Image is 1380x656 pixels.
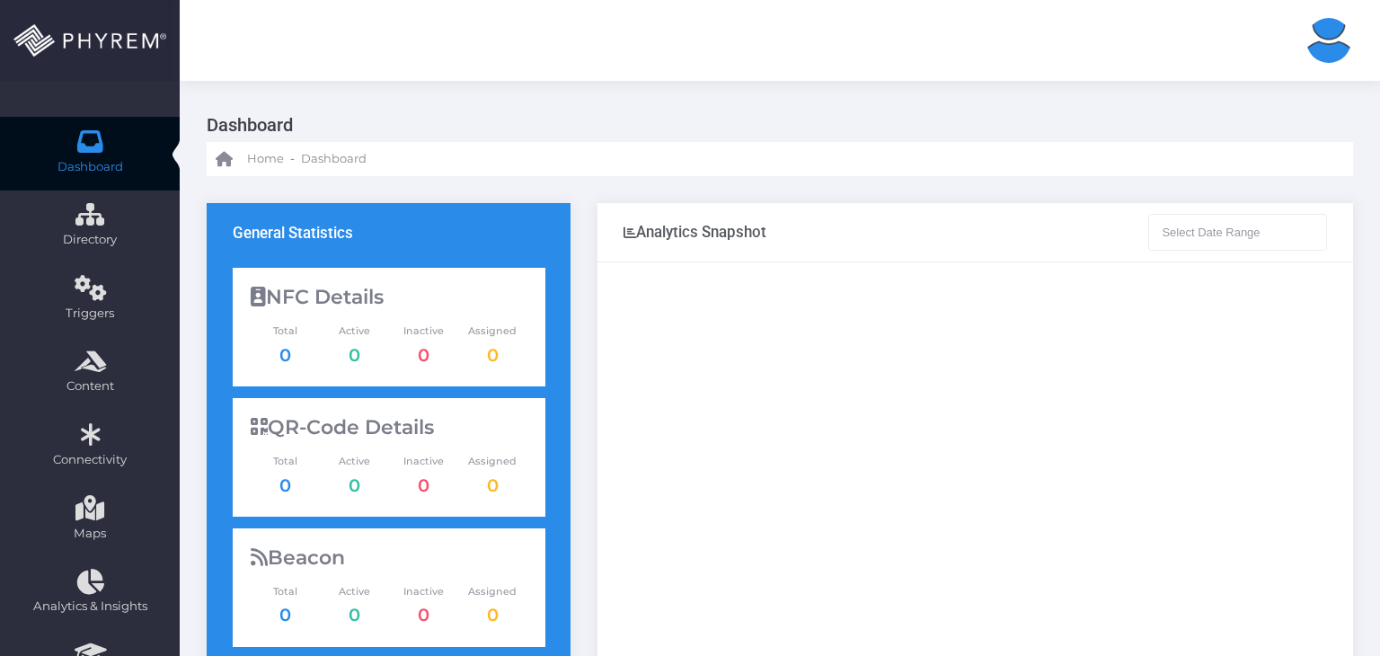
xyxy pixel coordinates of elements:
[301,142,367,176] a: Dashboard
[349,604,360,625] a: 0
[287,150,297,168] li: -
[279,604,291,625] a: 0
[418,344,429,366] a: 0
[251,286,527,309] div: NFC Details
[12,451,168,469] span: Connectivity
[251,324,320,339] span: Total
[389,584,458,599] span: Inactive
[320,584,389,599] span: Active
[251,416,527,439] div: QR-Code Details
[389,454,458,469] span: Inactive
[624,223,766,241] div: Analytics Snapshot
[458,324,527,339] span: Assigned
[251,546,527,570] div: Beacon
[389,324,458,339] span: Inactive
[251,454,320,469] span: Total
[349,344,360,366] a: 0
[487,604,499,625] a: 0
[57,158,123,176] span: Dashboard
[320,324,389,339] span: Active
[458,584,527,599] span: Assigned
[418,604,429,625] a: 0
[320,454,389,469] span: Active
[12,377,168,395] span: Content
[487,344,499,366] a: 0
[233,224,353,242] h3: General Statistics
[12,305,168,323] span: Triggers
[301,150,367,168] span: Dashboard
[487,474,499,496] a: 0
[207,108,1340,142] h3: Dashboard
[279,344,291,366] a: 0
[1148,214,1328,250] input: Select Date Range
[418,474,429,496] a: 0
[216,142,284,176] a: Home
[349,474,360,496] a: 0
[251,584,320,599] span: Total
[279,474,291,496] a: 0
[458,454,527,469] span: Assigned
[12,231,168,249] span: Directory
[12,598,168,616] span: Analytics & Insights
[247,150,284,168] span: Home
[74,525,106,543] span: Maps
